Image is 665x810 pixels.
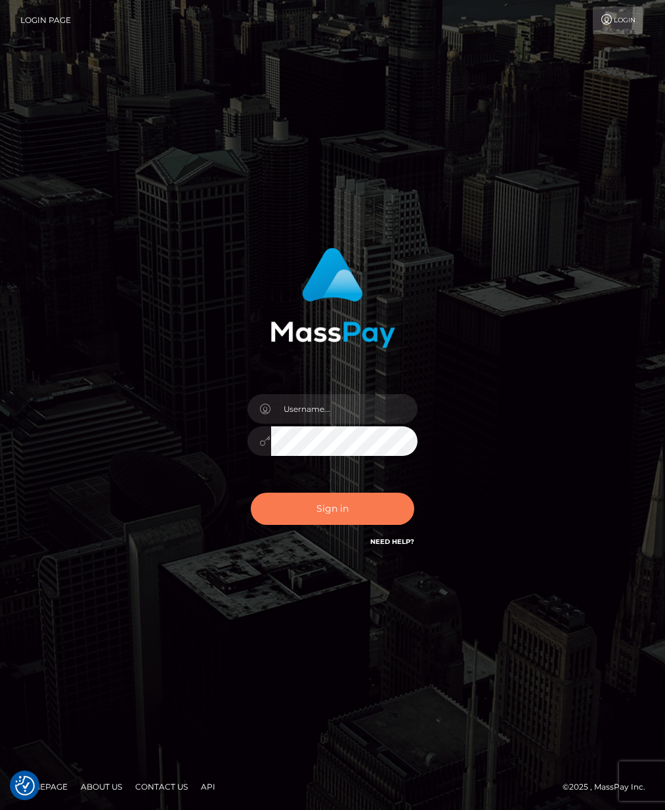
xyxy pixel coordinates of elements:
[251,493,415,525] button: Sign in
[271,394,418,424] input: Username...
[15,776,35,796] img: Revisit consent button
[130,776,193,797] a: Contact Us
[14,776,73,797] a: Homepage
[270,248,395,348] img: MassPay Login
[75,776,127,797] a: About Us
[563,780,655,794] div: © 2025 , MassPay Inc.
[20,7,71,34] a: Login Page
[370,537,414,546] a: Need Help?
[196,776,221,797] a: API
[15,776,35,796] button: Consent Preferences
[593,7,643,34] a: Login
